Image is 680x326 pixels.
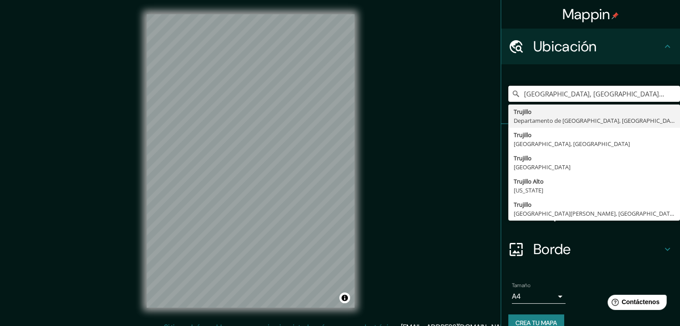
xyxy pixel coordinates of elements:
[533,240,571,259] font: Borde
[612,12,619,19] img: pin-icon.png
[514,108,532,116] font: Trujillo
[562,5,610,24] font: Mappin
[514,117,679,125] font: Departamento de [GEOGRAPHIC_DATA], [GEOGRAPHIC_DATA]
[339,293,350,303] button: Activar o desactivar atribución
[514,154,532,162] font: Trujillo
[501,160,680,196] div: Estilo
[501,124,680,160] div: Patas
[514,140,630,148] font: [GEOGRAPHIC_DATA], [GEOGRAPHIC_DATA]
[147,14,355,308] canvas: Mapa
[512,292,521,301] font: A4
[508,86,680,102] input: Elige tu ciudad o zona
[514,209,675,217] font: [GEOGRAPHIC_DATA][PERSON_NAME], [GEOGRAPHIC_DATA]
[501,231,680,267] div: Borde
[501,196,680,231] div: Disposición
[514,177,544,185] font: Trujillo Alto
[512,282,530,289] font: Tamaño
[514,201,532,209] font: Trujillo
[514,186,543,194] font: [US_STATE]
[512,289,566,304] div: A4
[600,291,670,316] iframe: Lanzador de widgets de ayuda
[514,163,570,171] font: [GEOGRAPHIC_DATA]
[501,29,680,64] div: Ubicación
[514,131,532,139] font: Trujillo
[533,37,597,56] font: Ubicación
